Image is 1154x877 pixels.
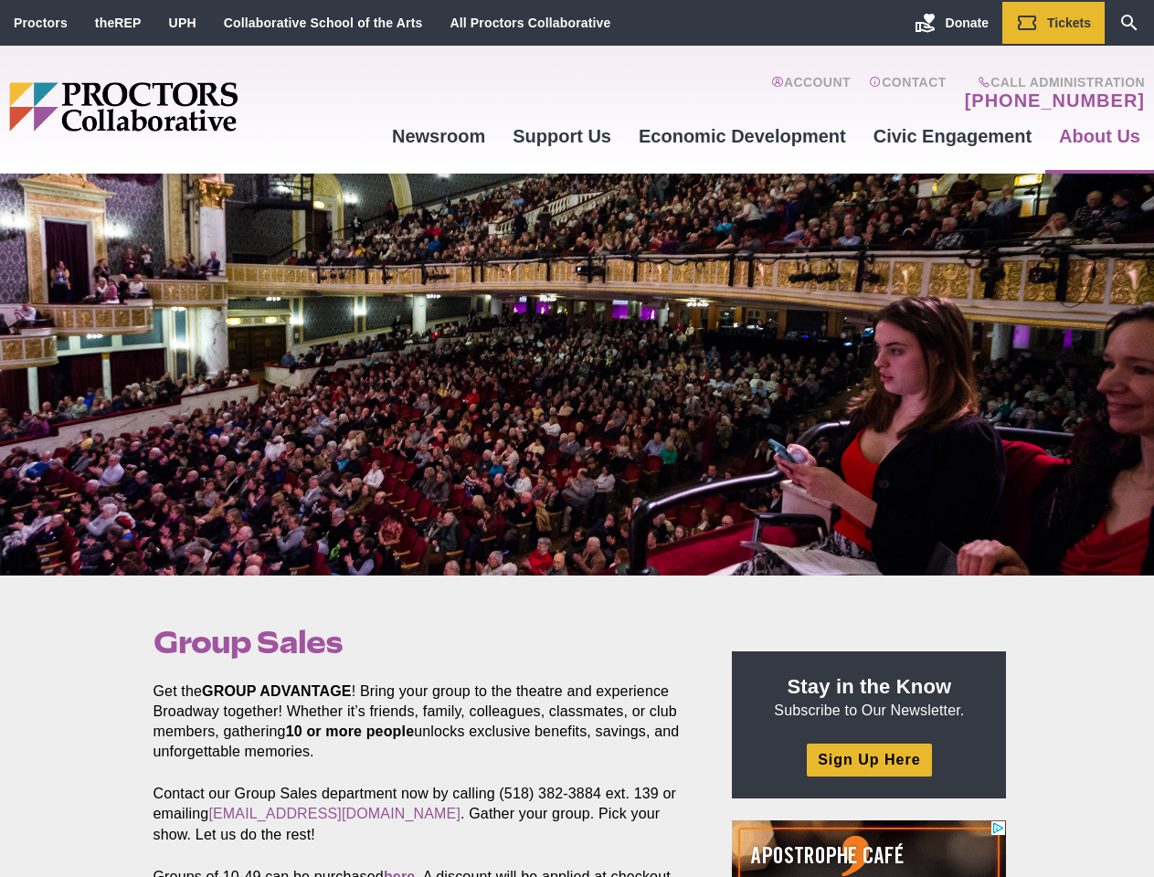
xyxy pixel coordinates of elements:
span: Call Administration [959,75,1145,90]
img: Proctors logo [9,82,378,132]
h1: Group Sales [154,625,691,660]
a: Economic Development [625,111,860,161]
a: Donate [901,2,1002,44]
span: Tickets [1047,16,1091,30]
a: Search [1105,2,1154,44]
a: [PHONE_NUMBER] [965,90,1145,111]
strong: 10 or more people [286,724,415,739]
a: Tickets [1002,2,1105,44]
a: Civic Engagement [860,111,1045,161]
a: Support Us [499,111,625,161]
p: Subscribe to Our Newsletter. [754,673,984,721]
span: Donate [946,16,989,30]
a: Contact [869,75,947,111]
a: [EMAIL_ADDRESS][DOMAIN_NAME] [208,806,461,821]
a: Proctors [14,16,68,30]
p: Get the ! Bring your group to the theatre and experience Broadway together! Whether it’s friends,... [154,682,691,762]
a: Sign Up Here [807,744,931,776]
strong: Stay in the Know [788,675,952,698]
a: Account [771,75,851,111]
a: All Proctors Collaborative [450,16,610,30]
a: About Us [1045,111,1154,161]
p: Contact our Group Sales department now by calling (518) 382-3884 ext. 139 or emailing . Gather yo... [154,784,691,844]
a: Newsroom [378,111,499,161]
a: theREP [95,16,142,30]
strong: GROUP ADVANTAGE [202,683,352,699]
a: UPH [169,16,196,30]
a: Collaborative School of the Arts [224,16,423,30]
